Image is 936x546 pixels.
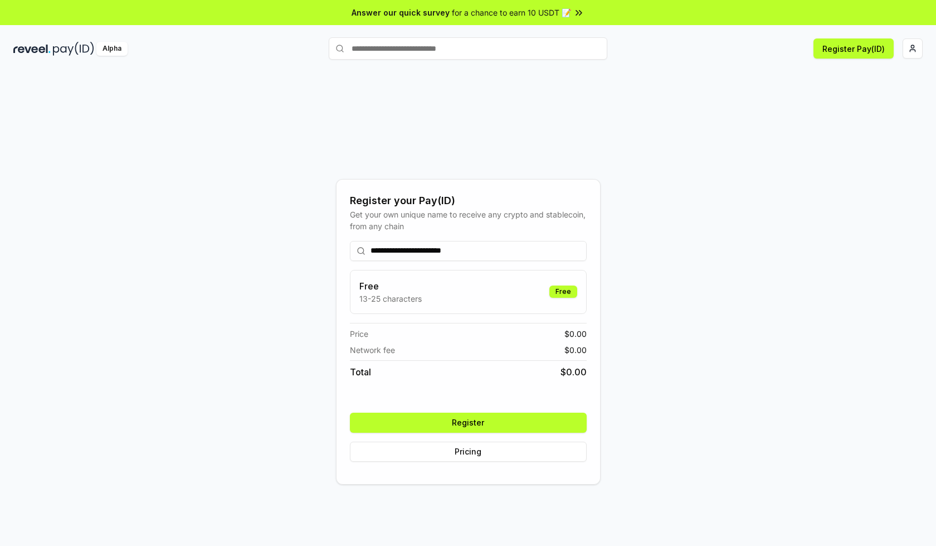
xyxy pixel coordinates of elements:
img: reveel_dark [13,42,51,56]
span: $ 0.00 [564,328,587,340]
div: Free [549,286,577,298]
span: for a chance to earn 10 USDT 📝 [452,7,571,18]
span: Network fee [350,344,395,356]
div: Get your own unique name to receive any crypto and stablecoin, from any chain [350,209,587,232]
h3: Free [359,279,422,293]
span: Total [350,365,371,379]
div: Register your Pay(ID) [350,193,587,209]
p: 13-25 characters [359,293,422,305]
span: Price [350,328,368,340]
button: Register [350,413,587,433]
span: $ 0.00 [564,344,587,356]
img: pay_id [53,42,94,56]
div: Alpha [96,42,128,56]
button: Pricing [350,442,587,462]
button: Register Pay(ID) [813,38,894,59]
span: $ 0.00 [560,365,587,379]
span: Answer our quick survey [352,7,450,18]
